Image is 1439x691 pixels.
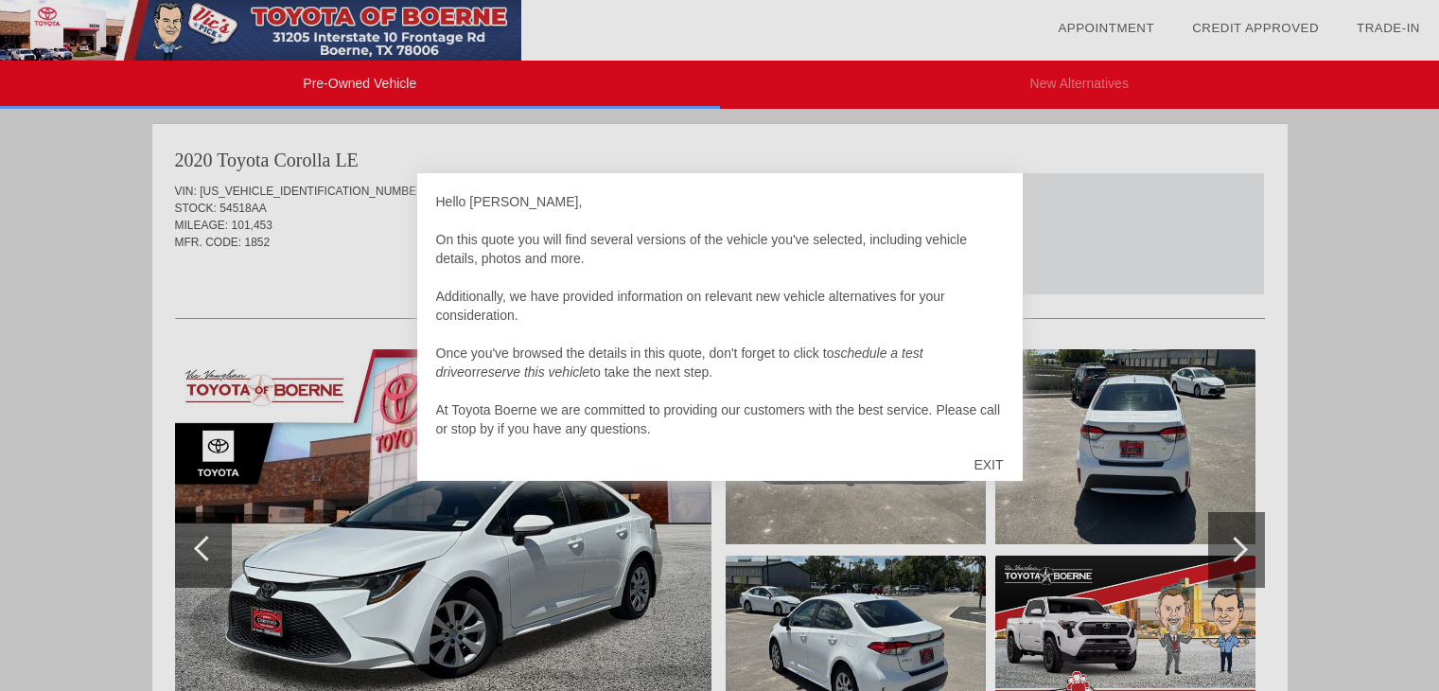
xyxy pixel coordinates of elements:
[1192,21,1319,35] a: Credit Approved
[1058,21,1154,35] a: Appointment
[955,436,1022,493] div: EXIT
[436,192,1004,438] div: Hello [PERSON_NAME], On this quote you will find several versions of the vehicle you've selected,...
[436,345,923,380] em: schedule a test drive
[476,364,589,380] em: reserve this vehicle
[1357,21,1420,35] a: Trade-In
